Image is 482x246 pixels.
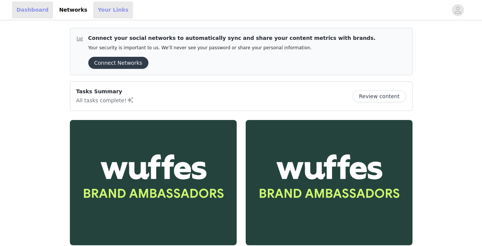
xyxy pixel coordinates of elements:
button: Connect Networks [88,57,148,69]
p: All tasks complete! [76,96,134,105]
button: Review content [352,90,406,102]
div: avatar [454,4,461,16]
p: Connect your social networks to automatically sync and share your content metrics with brands. [88,34,376,42]
img: Wuffes [70,120,237,245]
img: Wuffes [246,120,412,245]
p: Your security is important to us. We’ll never see your password or share your personal information. [88,45,376,51]
a: Your Links [93,2,133,18]
p: Tasks Summary [76,88,134,96]
a: Networks [54,2,92,18]
a: Dashboard [12,2,53,18]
